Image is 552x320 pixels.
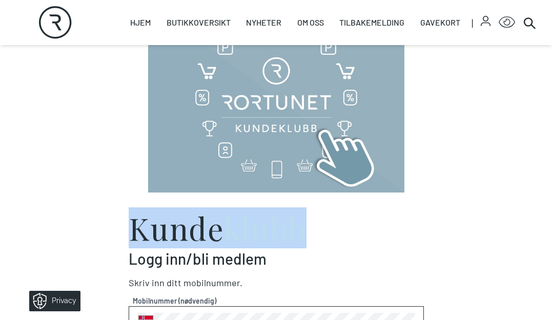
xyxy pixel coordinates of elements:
[129,276,424,290] p: Skriv inn ditt
[499,14,515,31] button: Open Accessibility Menu
[10,287,94,315] iframe: Manage Preferences
[133,295,420,306] span: Mobilnummer (nødvendig)
[129,212,424,243] h2: Kunde
[183,277,242,288] span: Mobilnummer .
[224,207,306,248] span: klubb
[129,249,424,268] p: Logg inn/bli medlem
